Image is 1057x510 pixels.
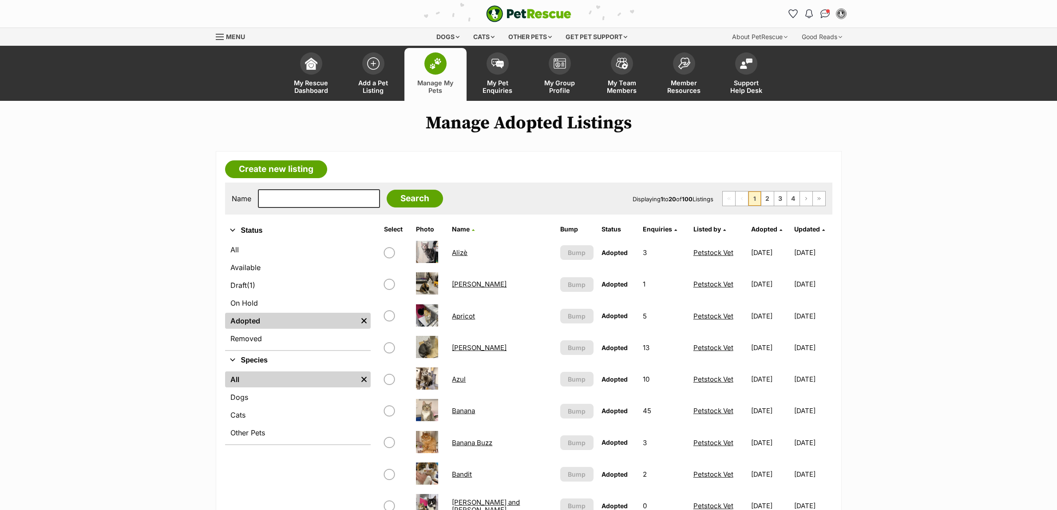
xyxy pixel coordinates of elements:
span: Bump [568,248,586,257]
a: Create new listing [225,160,327,178]
span: Menu [226,33,245,40]
td: [DATE] [748,332,794,363]
img: add-pet-listing-icon-0afa8454b4691262ce3f59096e99ab1cd57d4a30225e0717b998d2c9b9846f56.svg [367,57,380,70]
a: Petstock Vet [693,248,733,257]
div: About PetRescue [726,28,794,46]
th: Select [380,222,412,236]
a: My Pet Enquiries [467,48,529,101]
strong: 100 [682,195,693,203]
td: [DATE] [794,332,831,363]
a: Remove filter [357,371,371,387]
td: [DATE] [794,395,831,426]
img: logo-e224e6f780fb5917bec1dbf3a21bbac754714ae5b6737aabdf751b685950b380.svg [486,5,571,22]
button: Bump [560,372,594,386]
strong: 1 [661,195,663,203]
a: Page 3 [774,191,787,206]
td: [DATE] [748,301,794,331]
a: Menu [216,28,251,44]
a: Petstock Vet [693,406,733,415]
a: Conversations [818,7,832,21]
input: Search [387,190,443,207]
span: First page [723,191,735,206]
button: Bump [560,404,594,418]
span: (1) [247,280,255,291]
a: Page 2 [761,191,774,206]
span: Bump [568,280,586,289]
a: Alizè [452,248,467,257]
a: Listed by [693,225,726,233]
span: Support Help Desk [726,79,766,94]
span: Page 1 [748,191,761,206]
span: My Rescue Dashboard [291,79,331,94]
a: Last page [813,191,825,206]
button: Bump [560,340,594,355]
td: 3 [639,237,689,268]
img: Banana Buzz [416,431,438,453]
a: Banana [452,406,475,415]
td: 10 [639,364,689,394]
td: [DATE] [794,269,831,299]
button: Bump [560,309,594,323]
span: Bump [568,470,586,479]
div: Get pet support [559,28,633,46]
td: [DATE] [794,364,831,394]
a: Page 4 [787,191,800,206]
img: pet-enquiries-icon-7e3ad2cf08bfb03b45e93fb7055b45f3efa6380592205ae92323e6603595dc1f.svg [491,59,504,68]
div: Other pets [502,28,558,46]
a: Member Resources [653,48,715,101]
a: Name [452,225,475,233]
a: Other Pets [225,425,371,441]
span: Manage My Pets [416,79,455,94]
a: Petstock Vet [693,470,733,478]
img: Petstock Vet profile pic [837,9,846,18]
a: All [225,371,357,387]
td: [DATE] [794,427,831,458]
a: Cats [225,407,371,423]
div: Good Reads [796,28,848,46]
a: My Team Members [591,48,653,101]
strong: 20 [669,195,676,203]
a: Dogs [225,389,371,405]
a: My Rescue Dashboard [280,48,342,101]
th: Bump [557,222,598,236]
button: Species [225,355,371,366]
td: 2 [639,459,689,490]
a: Petstock Vet [693,438,733,447]
a: Favourites [786,7,800,21]
span: Adopted [602,280,628,288]
a: On Hold [225,295,371,311]
ul: Account quick links [786,7,848,21]
td: [DATE] [748,427,794,458]
a: Adopted [225,313,357,329]
span: Adopted [602,407,628,414]
span: Adopted [602,375,628,383]
button: Bump [560,467,594,482]
span: Name [452,225,470,233]
th: Photo [412,222,448,236]
span: Adopted [602,502,628,510]
a: Petstock Vet [693,343,733,352]
a: Updated [794,225,825,233]
span: Updated [794,225,820,233]
img: team-members-icon-5396bd8760b3fe7c0b43da4ab00e1e3bb1a5d9ba89233759b79545d2d3fc5d0d.svg [616,58,628,69]
td: [DATE] [748,364,794,394]
label: Name [232,195,251,203]
img: Banana [416,399,438,421]
span: Member Resources [664,79,704,94]
img: notifications-46538b983faf8c2785f20acdc204bb7945ddae34d4c08c2a6579f10ce5e182be.svg [805,9,812,18]
td: [DATE] [748,237,794,268]
button: Status [225,225,371,236]
span: translation missing: en.admin.listings.index.attributes.enquiries [643,225,672,233]
div: Status [225,240,371,350]
a: Petstock Vet [693,502,733,510]
a: Add a Pet Listing [342,48,404,101]
div: Species [225,370,371,444]
span: Add a Pet Listing [353,79,393,94]
span: Adopted [602,344,628,351]
img: Angelica [416,272,438,295]
img: dashboard-icon-eb2f2d2d3e046f16d808141f083e7271f6b2e854fb5c12c21221c1fb7104beca.svg [305,57,317,70]
a: My Group Profile [529,48,591,101]
img: help-desk-icon-fdf02630f3aa405de69fd3d07c3f3aa587a6932b1a1747fa1d2bba05be0121f9.svg [740,58,752,69]
td: 13 [639,332,689,363]
img: Apricot [416,304,438,327]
